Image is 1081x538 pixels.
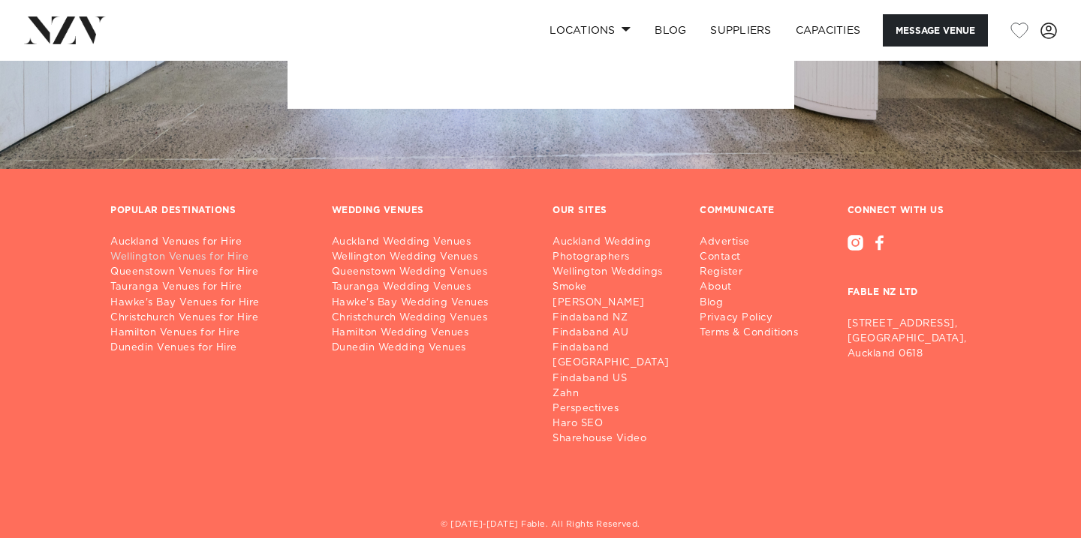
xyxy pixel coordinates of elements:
button: Message Venue [883,14,988,47]
a: Smoke [553,280,682,295]
a: Dunedin Wedding Venues [332,341,529,356]
a: Hamilton Venues for Hire [110,326,308,341]
a: Auckland Venues for Hire [110,235,308,250]
a: Christchurch Wedding Venues [332,311,529,326]
a: Privacy Policy [700,311,810,326]
a: About [700,280,810,295]
a: Auckland Wedding Photographers [553,235,682,265]
a: [PERSON_NAME] [553,296,682,311]
a: SUPPLIERS [698,14,783,47]
img: nzv-logo.png [24,17,106,44]
a: Queenstown Venues for Hire [110,265,308,280]
h3: OUR SITES [553,205,607,217]
a: Findaband NZ [553,311,682,326]
h3: FABLE NZ LTD [848,251,971,311]
a: Queenstown Wedding Venues [332,265,529,280]
a: Locations [537,14,643,47]
a: Hawke's Bay Wedding Venues [332,296,529,311]
a: BLOG [643,14,698,47]
a: Hamilton Wedding Venues [332,326,529,341]
a: Register [700,265,810,280]
h3: COMMUNICATE [700,205,775,217]
a: Findaband AU [553,326,682,341]
a: Zahn [553,386,682,401]
a: Capacities [784,14,873,47]
a: Dunedin Venues for Hire [110,341,308,356]
a: Blog [700,296,810,311]
a: Christchurch Venues for Hire [110,311,308,326]
h3: POPULAR DESTINATIONS [110,205,236,217]
a: Wellington Venues for Hire [110,250,308,265]
a: Auckland Wedding Venues [332,235,529,250]
a: Findaband [GEOGRAPHIC_DATA] [553,341,682,371]
a: Haro SEO [553,416,682,431]
a: Advertise [700,235,810,250]
h5: © [DATE]-[DATE] Fable. All Rights Reserved. [110,519,971,532]
a: Sharehouse Video [553,431,682,446]
a: Terms & Conditions [700,326,810,341]
a: Wellington Wedding Venues [332,250,529,265]
p: [STREET_ADDRESS], [GEOGRAPHIC_DATA], Auckland 0618 [848,317,971,362]
a: Perspectives [553,401,682,416]
a: Contact [700,250,810,265]
a: Tauranga Wedding Venues [332,280,529,295]
a: Wellington Weddings [553,265,682,280]
h3: WEDDING VENUES [332,205,424,217]
h3: CONNECT WITH US [848,205,971,217]
a: Tauranga Venues for Hire [110,280,308,295]
a: Hawke's Bay Venues for Hire [110,296,308,311]
a: Findaband US [553,371,682,386]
